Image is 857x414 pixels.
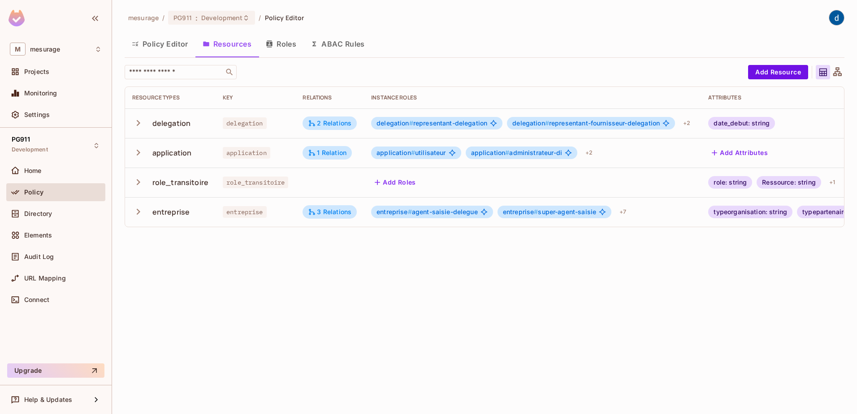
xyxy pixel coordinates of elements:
[259,33,303,55] button: Roles
[512,120,660,127] span: representant-fournisseur-delegation
[152,148,192,158] div: application
[503,208,596,216] span: super-agent-saisie
[152,118,191,128] div: delegation
[505,149,509,156] span: #
[616,205,630,219] div: + 7
[471,149,510,156] span: application
[826,175,839,190] div: + 1
[408,208,412,216] span: #
[377,149,415,156] span: application
[12,146,48,153] span: Development
[152,207,190,217] div: entreprise
[308,119,351,127] div: 2 Relations
[377,208,478,216] span: agent-saisie-delegue
[471,149,562,156] span: administrateur-di
[708,206,792,218] div: typeorganisation: string
[132,94,208,101] div: Resource Types
[748,65,808,79] button: Add Resource
[24,232,52,239] span: Elements
[708,117,775,129] div: date_debut: string
[829,10,844,25] img: dev 911gcl
[24,296,49,303] span: Connect
[24,210,52,217] span: Directory
[308,208,351,216] div: 3 Relations
[162,13,164,22] li: /
[371,175,420,190] button: Add Roles
[173,13,192,22] span: PG911
[195,14,198,22] span: :
[757,176,821,189] div: Ressource: string
[125,33,195,55] button: Policy Editor
[680,116,694,130] div: + 2
[534,208,538,216] span: #
[308,149,346,157] div: 1 Relation
[30,46,60,53] span: Workspace: mesurage
[377,120,487,127] span: representant-delegation
[411,149,415,156] span: #
[708,176,752,189] div: role: string
[223,117,267,129] span: delegation
[9,10,25,26] img: SReyMgAAAABJRU5ErkJggg==
[128,13,159,22] span: the active workspace
[24,189,43,196] span: Policy
[223,94,288,101] div: Key
[377,119,413,127] span: delegation
[545,119,549,127] span: #
[201,13,242,22] span: Development
[409,119,413,127] span: #
[24,90,57,97] span: Monitoring
[582,146,596,160] div: + 2
[303,94,357,101] div: Relations
[24,275,66,282] span: URL Mapping
[377,149,446,156] span: utilisateur
[12,136,30,143] span: PG911
[512,119,549,127] span: delegation
[24,167,42,174] span: Home
[377,208,412,216] span: entreprise
[10,43,26,56] span: M
[7,363,104,378] button: Upgrade
[223,147,270,159] span: application
[371,94,694,101] div: Instance roles
[303,33,372,55] button: ABAC Rules
[265,13,304,22] span: Policy Editor
[195,33,259,55] button: Resources
[223,206,267,218] span: entreprise
[24,111,50,118] span: Settings
[24,68,49,75] span: Projects
[223,177,288,188] span: role_transitoire
[24,253,54,260] span: Audit Log
[259,13,261,22] li: /
[708,146,771,160] button: Add Attributes
[503,208,538,216] span: entreprise
[24,396,72,403] span: Help & Updates
[152,177,208,187] div: role_transitoire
